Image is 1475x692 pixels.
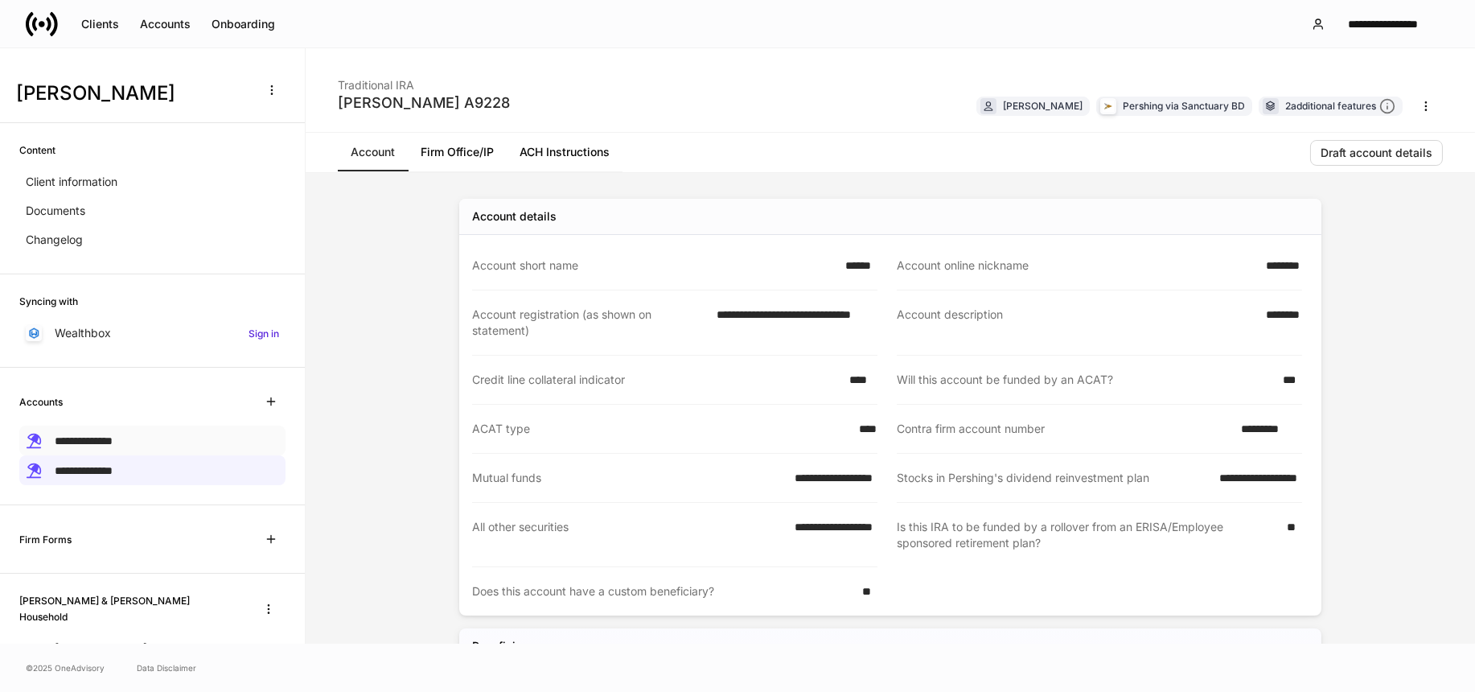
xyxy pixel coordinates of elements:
button: Clients [71,11,129,37]
div: Credit line collateral indicator [472,372,840,388]
div: Accounts [140,19,191,30]
div: Account short name [472,257,836,274]
button: Onboarding [201,11,286,37]
h6: Accounts [19,394,63,410]
a: Firm Office/IP [408,133,507,171]
h6: Syncing with [19,294,78,309]
div: Clients [81,19,119,30]
h6: Sign in [249,326,279,341]
div: Onboarding [212,19,275,30]
div: Contra firm account number [897,421,1231,437]
a: Client information [19,167,286,196]
button: Accounts [129,11,201,37]
p: Client information [26,174,117,190]
div: Account details [472,208,557,224]
p: [PERSON_NAME] [55,641,147,657]
div: ACAT type [472,421,849,437]
a: Documents [19,196,286,225]
p: Wealthbox [55,325,111,341]
div: Does this account have a custom beneficiary? [472,583,853,599]
div: Stocks in Pershing's dividend reinvestment plan [897,470,1210,486]
p: Documents [26,203,85,219]
a: WealthboxSign in [19,319,286,348]
div: Traditional IRA [338,68,510,93]
div: Mutual funds [472,470,785,486]
div: Will this account be funded by an ACAT? [897,372,1273,388]
span: © 2025 OneAdvisory [26,661,105,674]
h3: [PERSON_NAME] [16,80,249,106]
p: Changelog [26,232,83,248]
button: Draft account details [1310,140,1443,166]
div: Is this IRA to be funded by a rollover from an ERISA/Employee sponsored retirement plan? [897,519,1277,551]
h6: Firm Forms [19,532,72,547]
h5: Beneficiary [472,638,532,654]
a: Data Disclaimer [137,661,196,674]
h6: Content [19,142,55,158]
div: 2 additional features [1285,98,1395,115]
div: Account online nickname [897,257,1256,274]
a: Changelog [19,225,286,254]
a: ACH Instructions [507,133,622,171]
div: Account registration (as shown on statement) [472,307,707,339]
div: Pershing via Sanctuary BD [1123,98,1245,113]
div: [PERSON_NAME] [1003,98,1083,113]
a: Account [338,133,408,171]
div: All other securities [472,519,785,550]
div: Draft account details [1321,147,1432,159]
h6: [PERSON_NAME] & [PERSON_NAME] Household [19,593,239,624]
div: [PERSON_NAME] A9228 [338,93,510,113]
a: [PERSON_NAME] [19,634,286,663]
div: Account description [897,307,1256,339]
